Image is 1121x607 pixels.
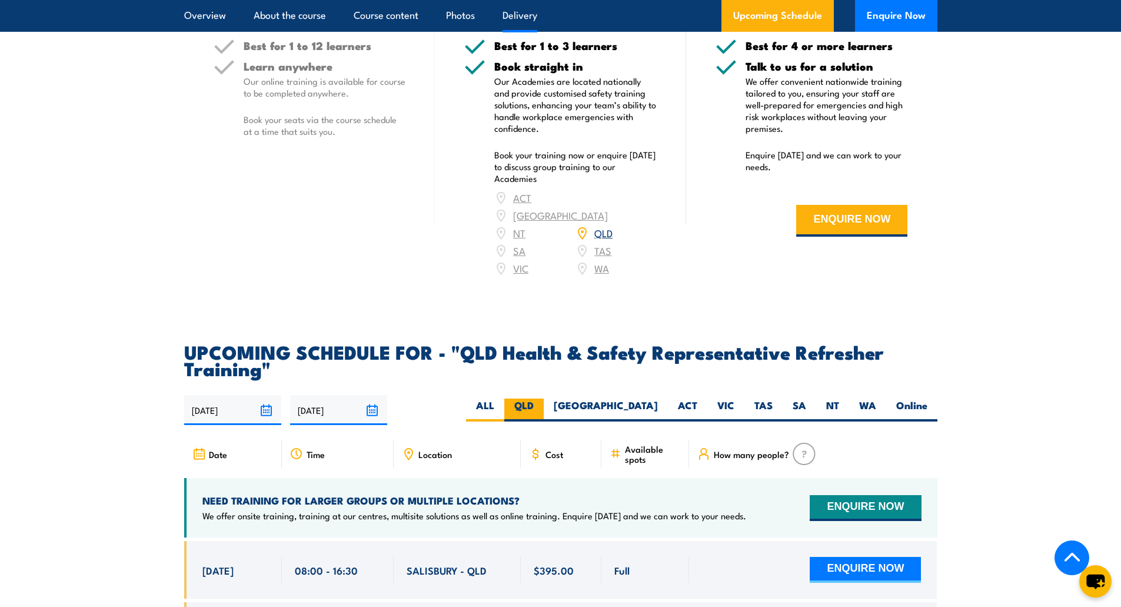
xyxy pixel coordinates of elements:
span: How many people? [714,449,789,459]
input: From date [184,395,281,425]
label: TAS [744,399,783,422]
p: We offer convenient nationwide training tailored to you, ensuring your staff are well-prepared fo... [746,75,908,134]
h5: Talk to us for a solution [746,61,908,72]
input: To date [290,395,387,425]
span: Location [418,449,452,459]
a: QLD [594,225,613,240]
p: Book your seats via the course schedule at a time that suits you. [244,114,406,137]
span: Available spots [625,444,681,464]
label: ALL [466,399,504,422]
button: ENQUIRE NOW [810,495,921,521]
span: Time [307,449,325,459]
label: SA [783,399,816,422]
label: VIC [707,399,744,422]
span: Cost [545,449,563,459]
h4: NEED TRAINING FOR LARGER GROUPS OR MULTIPLE LOCATIONS? [202,494,746,507]
span: SALISBURY - QLD [407,563,487,577]
label: QLD [504,399,544,422]
p: Book your training now or enquire [DATE] to discuss group training to our Academies [494,149,657,184]
button: ENQUIRE NOW [810,557,921,583]
label: [GEOGRAPHIC_DATA] [544,399,668,422]
p: Enquire [DATE] and we can work to your needs. [746,149,908,173]
span: 08:00 - 16:30 [295,563,358,577]
h5: Best for 1 to 12 learners [244,40,406,51]
p: We offer onsite training, training at our centres, multisite solutions as well as online training... [202,510,746,522]
h5: Best for 4 or more learners [746,40,908,51]
span: $395.00 [534,563,574,577]
label: WA [849,399,886,422]
button: ENQUIRE NOW [796,205,907,237]
h2: UPCOMING SCHEDULE FOR - "QLD Health & Safety Representative Refresher Training" [184,343,937,376]
h5: Best for 1 to 3 learners [494,40,657,51]
label: ACT [668,399,707,422]
button: chat-button [1079,565,1112,598]
h5: Book straight in [494,61,657,72]
span: Date [209,449,227,459]
h5: Learn anywhere [244,61,406,72]
span: Full [614,563,630,577]
label: Online [886,399,937,422]
p: Our Academies are located nationally and provide customised safety training solutions, enhancing ... [494,75,657,134]
p: Our online training is available for course to be completed anywhere. [244,75,406,99]
span: [DATE] [202,563,234,577]
label: NT [816,399,849,422]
